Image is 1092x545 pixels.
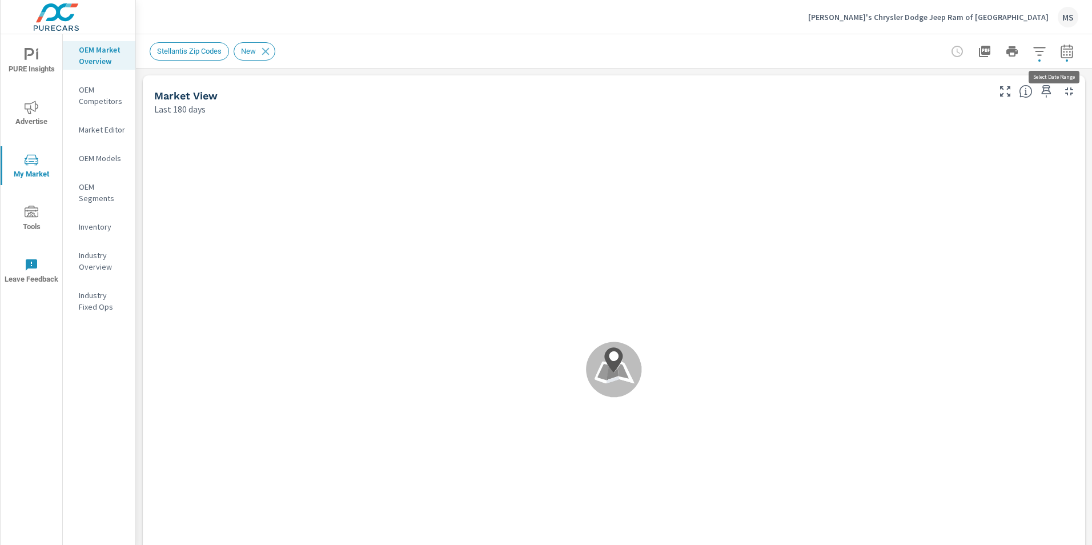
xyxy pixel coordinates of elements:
[234,47,263,55] span: New
[1058,7,1078,27] div: MS
[63,178,135,207] div: OEM Segments
[63,150,135,167] div: OEM Models
[154,102,206,116] p: Last 180 days
[63,41,135,70] div: OEM Market Overview
[150,47,228,55] span: Stellantis Zip Codes
[1,34,62,297] div: nav menu
[973,40,996,63] button: "Export Report to PDF"
[4,206,59,234] span: Tools
[63,218,135,235] div: Inventory
[79,250,126,272] p: Industry Overview
[79,124,126,135] p: Market Editor
[1028,40,1051,63] button: Apply Filters
[79,44,126,67] p: OEM Market Overview
[63,247,135,275] div: Industry Overview
[4,258,59,286] span: Leave Feedback
[154,90,218,102] h5: Market View
[79,221,126,233] p: Inventory
[79,181,126,204] p: OEM Segments
[808,12,1049,22] p: [PERSON_NAME]'s Chrysler Dodge Jeep Ram of [GEOGRAPHIC_DATA]
[79,153,126,164] p: OEM Models
[4,153,59,181] span: My Market
[1060,82,1078,101] button: Minimize Widget
[4,48,59,76] span: PURE Insights
[63,81,135,110] div: OEM Competitors
[79,84,126,107] p: OEM Competitors
[1001,40,1023,63] button: Print Report
[63,121,135,138] div: Market Editor
[4,101,59,129] span: Advertise
[79,290,126,312] p: Industry Fixed Ops
[996,82,1014,101] button: Make Fullscreen
[234,42,275,61] div: New
[63,287,135,315] div: Industry Fixed Ops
